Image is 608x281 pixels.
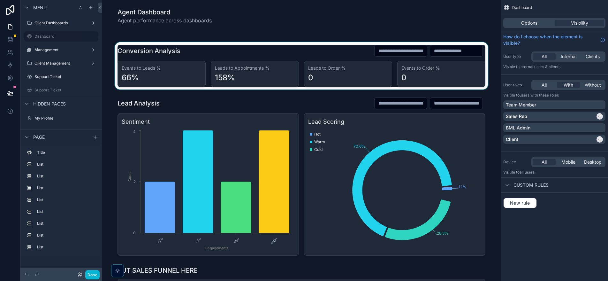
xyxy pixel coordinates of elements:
[503,160,529,165] label: Device
[24,31,98,42] a: Dashboard
[503,54,529,59] label: User type
[37,185,96,191] label: List
[20,144,102,257] div: scrollable content
[37,209,96,214] label: List
[34,88,97,93] label: Support Ticket
[506,136,518,143] p: Client
[37,256,96,261] label: List
[37,162,96,167] label: List
[503,82,529,88] label: User roles
[542,159,547,165] span: All
[33,134,45,140] span: Page
[37,221,96,226] label: List
[37,150,96,155] label: Title
[85,270,100,279] button: Done
[503,34,605,46] a: How do I choose when the element is visible?
[24,58,98,68] a: Client Management
[520,170,535,175] span: all users
[503,198,537,208] button: New rule
[512,5,532,10] span: Dashboard
[513,182,549,188] span: Custom rules
[37,174,96,179] label: List
[24,72,98,82] a: Support Ticket
[24,85,98,95] a: Support Ticket
[503,64,605,69] p: Visible to
[34,116,97,121] label: My Profile
[520,64,560,69] span: Internal users & clients
[521,20,537,26] span: Options
[542,82,547,88] span: All
[503,93,605,98] p: Visible to
[33,4,47,11] span: Menu
[564,82,573,88] span: With
[34,20,88,26] label: Client Dashboards
[571,20,588,26] span: Visibility
[33,101,66,107] span: Hidden pages
[37,233,96,238] label: List
[34,74,97,79] label: Support Ticket
[24,18,98,28] a: Client Dashboards
[37,245,96,250] label: List
[506,102,536,108] p: Team Member
[506,113,527,120] p: Sales Rep
[503,34,598,46] span: How do I choose when the element is visible?
[561,53,576,60] span: Internal
[37,197,96,202] label: List
[24,45,98,55] a: Management
[586,53,600,60] span: Clients
[24,113,98,123] a: My Profile
[34,47,88,52] label: Management
[520,93,559,98] span: Users with these roles
[584,159,602,165] span: Desktop
[506,125,530,131] p: BML Admin
[542,53,547,60] span: All
[34,61,88,66] label: Client Management
[561,159,575,165] span: Mobile
[503,170,605,175] p: Visible to
[507,200,533,206] span: New rule
[585,82,601,88] span: Without
[34,34,95,39] label: Dashboard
